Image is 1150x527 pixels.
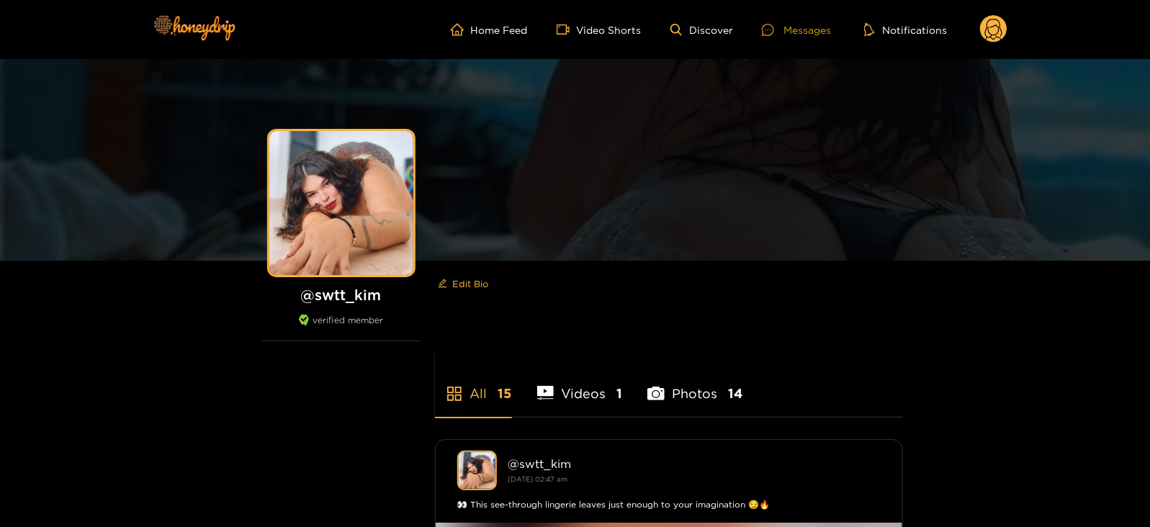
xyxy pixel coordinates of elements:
[508,475,568,483] small: [DATE] 02:47 am
[451,23,471,36] span: home
[457,497,881,512] div: 👀 This see-through lingerie leaves just enough to your imagination 😏🔥
[728,384,742,402] span: 14
[435,272,492,295] button: editEdit Bio
[557,23,577,36] span: video-camera
[451,23,528,36] a: Home Feed
[537,352,623,417] li: Videos
[262,286,421,304] h1: @ swtt_kim
[262,315,421,341] div: verified member
[670,24,733,36] a: Discover
[446,385,463,402] span: appstore
[498,384,512,402] span: 15
[762,22,831,38] div: Messages
[453,276,489,291] span: Edit Bio
[438,279,447,289] span: edit
[557,23,642,36] a: Video Shorts
[508,457,881,470] div: @ swtt_kim
[860,22,951,37] button: Notifications
[616,384,622,402] span: 1
[457,451,497,490] img: swtt_kim
[647,352,742,417] li: Photos
[435,352,512,417] li: All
